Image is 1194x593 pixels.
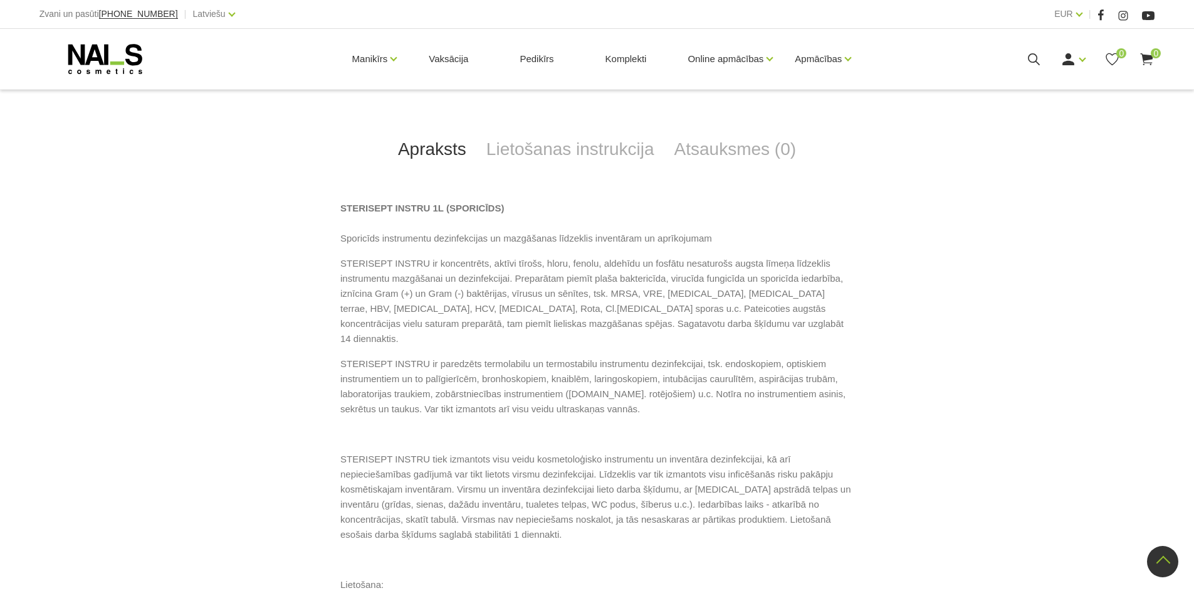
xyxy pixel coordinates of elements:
[1104,51,1120,67] a: 0
[1139,51,1155,67] a: 0
[1151,48,1161,58] span: 0
[1089,6,1091,22] span: |
[340,201,854,246] p: Sporicīds instrumentu dezinfekcijas un mazgāšanas līdzeklis inventāram un aprīkojumam
[595,29,657,89] a: Komplekti
[340,203,504,213] strong: STERISEPT INSTRU 1L (SPORICĪDS)
[1116,48,1126,58] span: 0
[340,577,854,592] p: Lietošana:
[39,6,178,22] div: Zvani un pasūti
[184,6,187,22] span: |
[688,34,763,84] a: Online apmācības
[1054,6,1073,21] a: EUR
[388,129,476,170] a: Apraksts
[340,356,854,417] p: STERISEPT INSTRU ir paredzēts termolabilu un termostabilu instrumentu dezinfekcijai, tsk. endosko...
[99,9,178,19] a: [PHONE_NUMBER]
[476,129,664,170] a: Lietošanas instrukcija
[510,29,563,89] a: Pedikīrs
[352,34,388,84] a: Manikīrs
[340,452,854,542] p: STERISEPT INSTRU tiek izmantots visu veidu kosmetoloģisko instrumentu un inventāra dezinfekcijai,...
[419,29,478,89] a: Vaksācija
[664,129,807,170] a: Atsauksmes (0)
[340,256,854,346] p: STERISEPT INSTRU ir koncentrēts, aktīvi tīrošs, hloru, fenolu, aldehīdu un fosfātu nesaturošs aug...
[795,34,842,84] a: Apmācības
[193,6,226,21] a: Latviešu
